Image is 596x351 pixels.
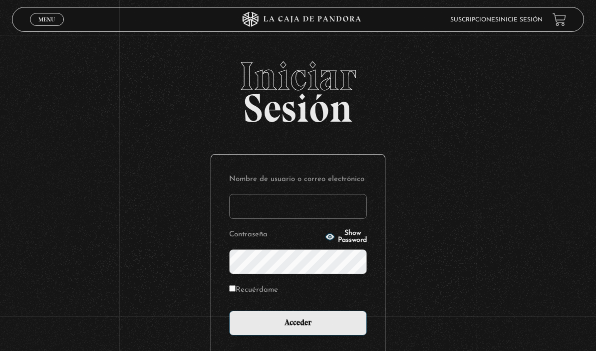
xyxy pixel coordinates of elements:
[35,25,58,32] span: Cerrar
[12,56,584,120] h2: Sesión
[229,173,367,186] label: Nombre de usuario o correo electrónico
[338,230,367,244] span: Show Password
[450,17,499,23] a: Suscripciones
[325,230,367,244] button: Show Password
[229,228,322,241] label: Contraseña
[229,311,367,336] input: Acceder
[229,285,236,292] input: Recuérdame
[499,17,543,23] a: Inicie sesión
[229,283,278,297] label: Recuérdame
[38,16,55,22] span: Menu
[553,13,566,26] a: View your shopping cart
[12,56,584,96] span: Iniciar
